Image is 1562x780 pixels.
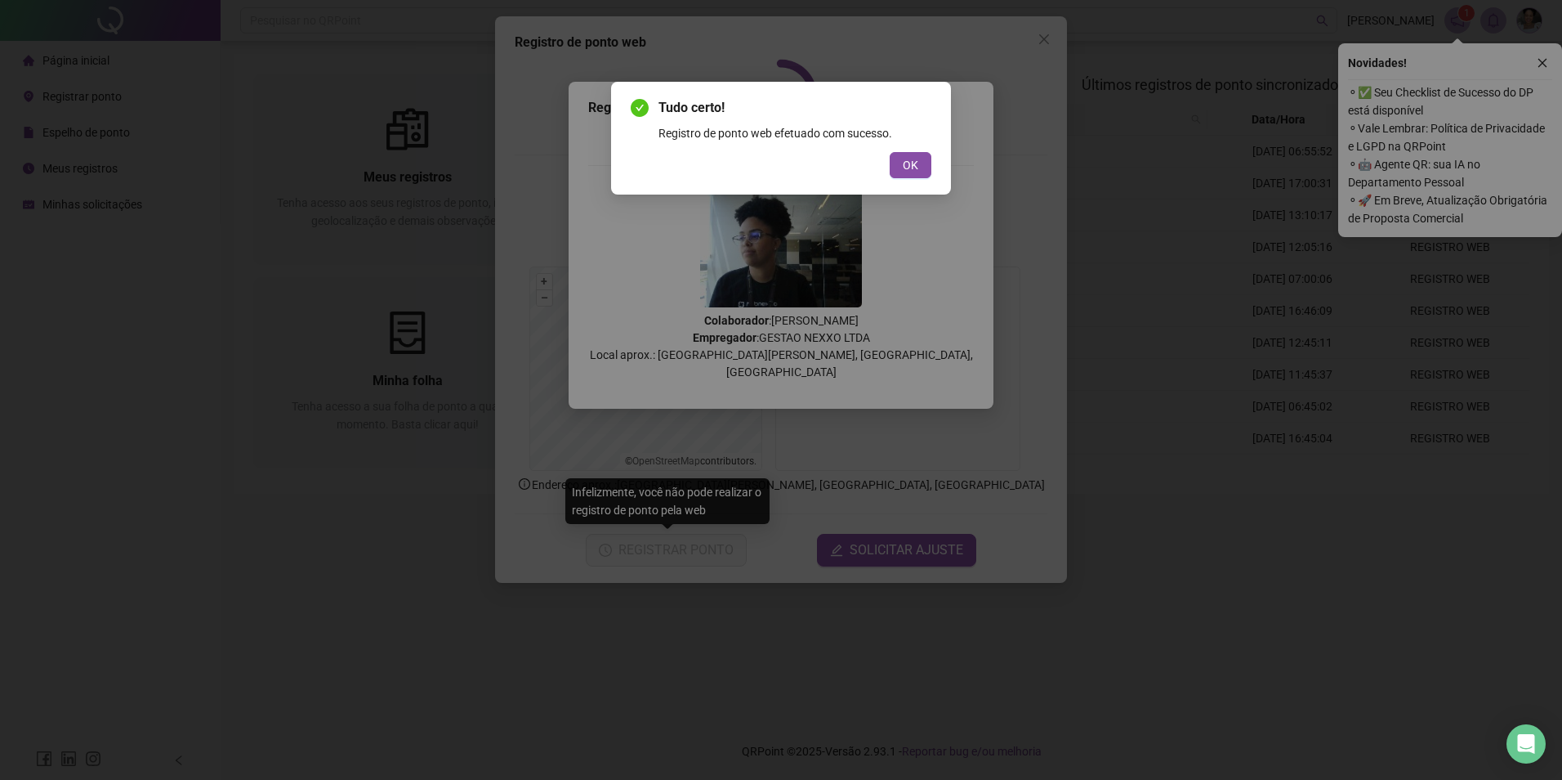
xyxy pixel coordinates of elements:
[890,152,931,178] button: OK
[658,124,931,142] div: Registro de ponto web efetuado com sucesso.
[1506,724,1546,764] div: Open Intercom Messenger
[658,98,931,118] span: Tudo certo!
[903,156,918,174] span: OK
[631,99,649,117] span: check-circle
